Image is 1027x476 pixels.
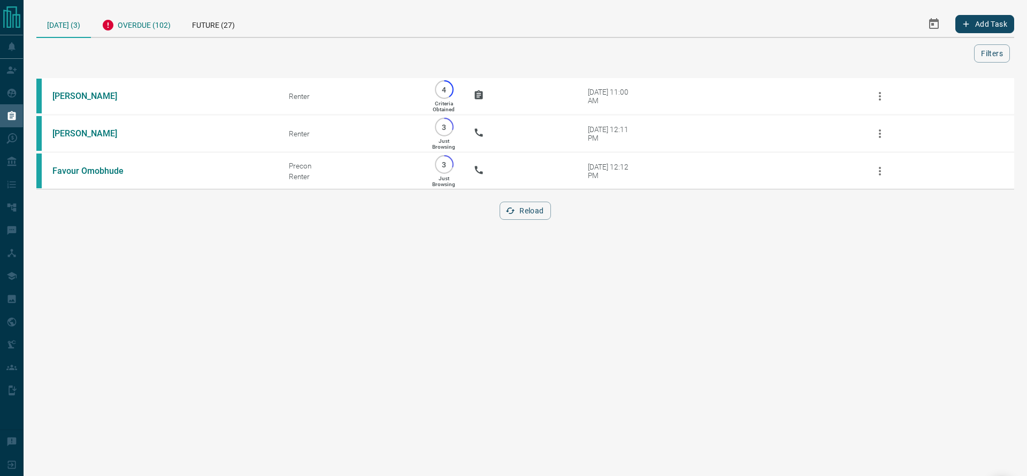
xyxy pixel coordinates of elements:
[921,11,947,37] button: Select Date Range
[433,101,455,112] p: Criteria Obtained
[52,91,133,101] a: [PERSON_NAME]
[588,163,633,180] div: [DATE] 12:12 PM
[36,153,42,188] div: condos.ca
[974,44,1010,63] button: Filters
[955,15,1014,33] button: Add Task
[588,88,633,105] div: [DATE] 11:00 AM
[440,86,448,94] p: 4
[588,125,633,142] div: [DATE] 12:11 PM
[432,175,455,187] p: Just Browsing
[440,160,448,168] p: 3
[289,162,415,170] div: Precon
[432,138,455,150] p: Just Browsing
[181,11,246,37] div: Future (27)
[36,79,42,113] div: condos.ca
[52,166,133,176] a: Favour Omobhude
[440,123,448,131] p: 3
[91,11,181,37] div: Overdue (102)
[36,116,42,151] div: condos.ca
[52,128,133,139] a: [PERSON_NAME]
[500,202,550,220] button: Reload
[289,129,415,138] div: Renter
[36,11,91,38] div: [DATE] (3)
[289,92,415,101] div: Renter
[289,172,415,181] div: Renter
